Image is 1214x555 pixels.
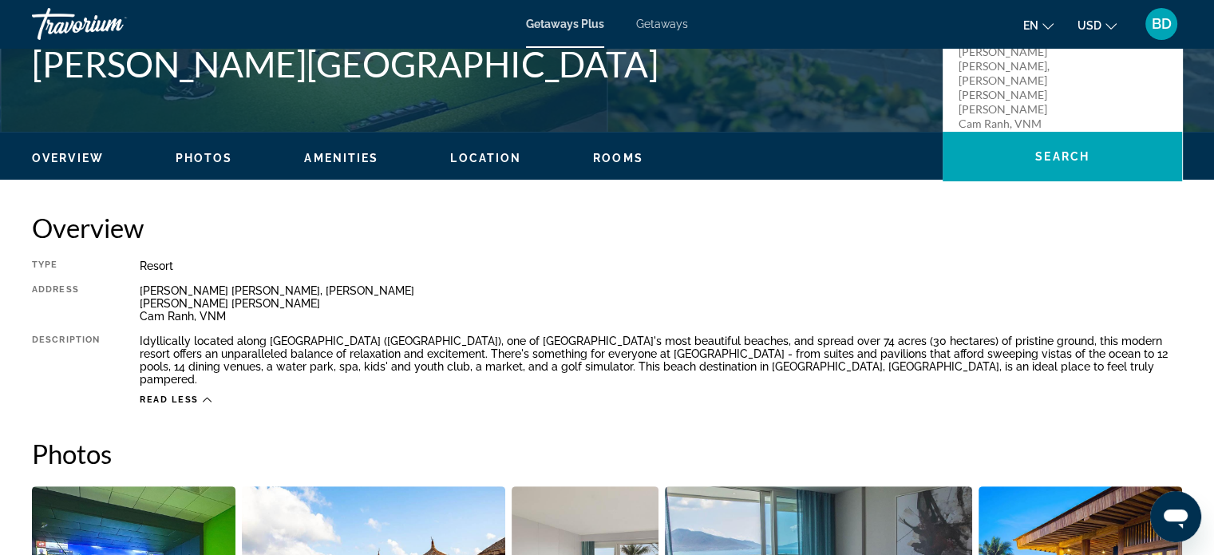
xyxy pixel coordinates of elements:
button: Read less [140,394,212,406]
span: Rooms [593,152,643,165]
button: Location [450,151,521,165]
button: Change currency [1078,14,1117,37]
h2: Overview [32,212,1182,244]
a: Getaways [636,18,688,30]
div: Resort [140,260,1182,272]
span: Overview [32,152,104,165]
button: Overview [32,151,104,165]
h1: [PERSON_NAME][GEOGRAPHIC_DATA] [32,43,927,85]
div: Type [32,260,100,272]
a: Travorium [32,3,192,45]
h2: Photos [32,438,1182,470]
div: [PERSON_NAME] [PERSON_NAME], [PERSON_NAME] [PERSON_NAME] [PERSON_NAME] Cam Ranh, VNM [140,284,1182,323]
span: Read less [140,394,199,405]
button: User Menu [1141,7,1182,41]
span: Location [450,152,521,165]
p: [PERSON_NAME] [PERSON_NAME], [PERSON_NAME] [PERSON_NAME] [PERSON_NAME] Cam Ranh, VNM [959,45,1086,131]
span: en [1023,19,1038,32]
button: Amenities [304,151,378,165]
div: Description [32,335,100,386]
button: Rooms [593,151,643,165]
button: Search [943,132,1182,181]
button: Change language [1023,14,1054,37]
span: USD [1078,19,1101,32]
span: Amenities [304,152,378,165]
div: Idyllically located along [GEOGRAPHIC_DATA] ([GEOGRAPHIC_DATA]), one of [GEOGRAPHIC_DATA]'s most ... [140,335,1182,386]
span: Photos [176,152,233,165]
a: Getaways Plus [526,18,604,30]
span: Search [1035,150,1089,163]
span: BD [1152,16,1172,32]
div: Address [32,284,100,323]
button: Photos [176,151,233,165]
iframe: Кнопка запуска окна обмена сообщениями [1150,491,1201,542]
